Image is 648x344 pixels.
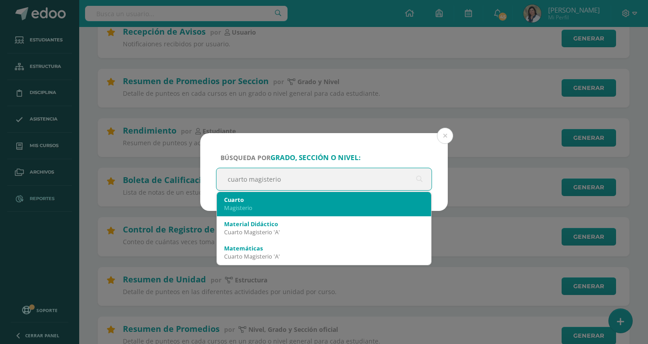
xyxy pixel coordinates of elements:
[224,196,424,204] div: Cuarto
[270,153,360,162] strong: grado, sección o nivel:
[216,168,432,190] input: ej. Primero primaria, etc.
[224,228,424,236] div: Cuarto Magisterio 'A'
[224,220,424,228] div: Material Didáctico
[220,153,360,162] span: Búsqueda por
[224,204,424,212] div: Magisterio
[437,128,453,144] button: Close (Esc)
[224,244,424,252] div: Matemáticas
[224,252,424,260] div: Cuarto Magisterio 'A'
